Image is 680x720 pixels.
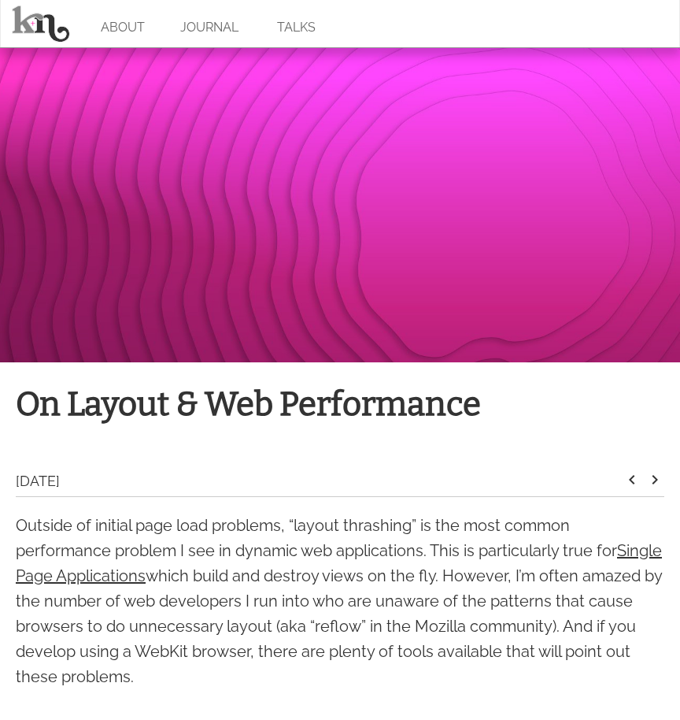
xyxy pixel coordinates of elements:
i: keyboard_arrow_right [645,470,664,489]
p: Outside of initial page load problems, “layout thrashing” is the most common performance problem ... [16,513,664,689]
i: keyboard_arrow_left [623,470,641,489]
a: keyboard_arrow_right [645,476,664,492]
a: keyboard_arrow_left [623,476,641,492]
h1: On Layout & Web Performance [16,378,664,431]
a: Single Page Applications [16,541,662,585]
div: [DATE] [16,470,623,496]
